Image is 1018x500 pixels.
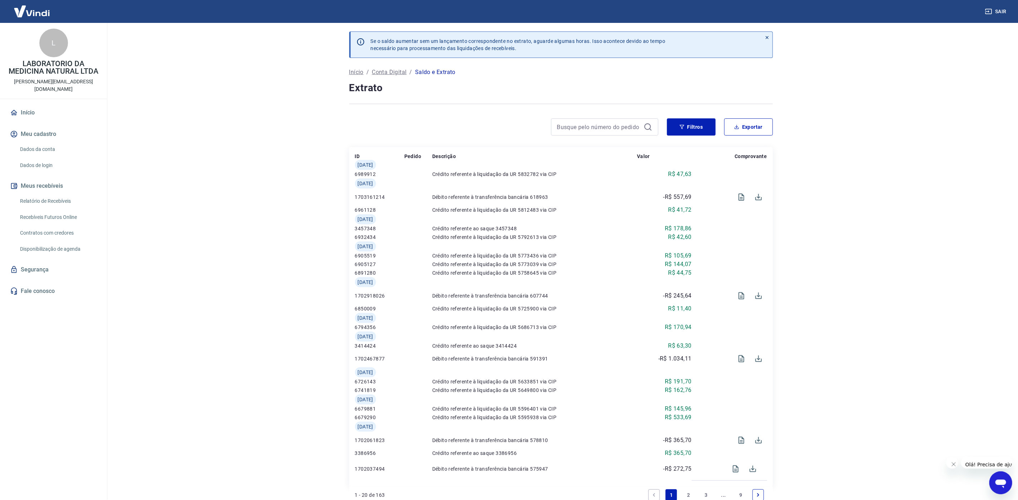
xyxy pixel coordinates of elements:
[355,355,404,362] p: 1702467877
[355,305,404,312] p: 6850009
[667,118,716,136] button: Filtros
[668,269,692,277] p: R$ 44,75
[358,279,373,286] span: [DATE]
[17,242,98,256] a: Disponibilização de agenda
[724,118,773,136] button: Exportar
[366,68,369,77] p: /
[358,369,373,376] span: [DATE]
[432,193,637,201] p: Débito referente à transferência bancária 618963
[432,269,637,276] p: Crédito referente à liquidação da UR 5758645 via CIP
[432,465,637,472] p: Débito referente à transferência bancária 575947
[355,387,404,394] p: 6741819
[432,292,637,299] p: Débito referente à transferência bancária 607744
[989,471,1012,494] iframe: Botão para abrir a janela de mensagens
[432,405,637,412] p: Crédito referente à liquidação da UR 5596401 via CIP
[733,432,750,449] span: Visualizar
[17,158,98,173] a: Dados de login
[355,342,404,349] p: 3414424
[663,436,692,445] p: -R$ 365,70
[355,405,404,412] p: 6679881
[358,314,373,322] span: [DATE]
[372,68,406,77] a: Conta Digital
[663,193,692,201] p: -R$ 557,69
[665,323,692,332] p: R$ 170,94
[415,68,456,77] p: Saldo e Extrato
[735,153,767,160] p: Comprovante
[750,188,767,206] span: Download
[355,261,404,268] p: 6905127
[432,387,637,394] p: Crédito referente à liquidação da UR 5649800 via CIP
[744,460,761,477] span: Download
[358,396,373,403] span: [DATE]
[432,305,637,312] p: Crédito referente à liquidação da UR 5725900 via CIP
[355,465,404,472] p: 1702037494
[371,38,666,52] p: Se o saldo aumentar sem um lançamento correspondente no extrato, aguarde algumas horas. Isso acon...
[432,437,637,444] p: Débito referente à transferência bancária 578810
[668,342,692,350] p: R$ 63,30
[668,304,692,313] p: R$ 11,40
[358,423,373,430] span: [DATE]
[355,252,404,259] p: 6905519
[961,457,1012,469] iframe: Mensagem da empresa
[557,122,641,132] input: Busque pelo número do pedido
[358,180,373,187] span: [DATE]
[349,68,364,77] a: Início
[355,193,404,201] p: 1703161214
[432,225,637,232] p: Crédito referente ao saque 3457348
[17,210,98,225] a: Recebíveis Futuros Online
[39,29,68,57] div: L
[404,153,421,160] p: Pedido
[355,292,404,299] p: 1702918026
[355,206,404,214] p: 6961128
[432,324,637,331] p: Crédito referente à liquidação da UR 5686713 via CIP
[665,386,692,394] p: R$ 162,76
[727,460,744,477] span: Visualizar
[432,153,456,160] p: Descrição
[9,178,98,194] button: Meus recebíveis
[432,171,637,178] p: Crédito referente à liquidação da UR 5832782 via CIP
[358,243,373,250] span: [DATE]
[668,233,692,241] p: R$ 42,60
[358,333,373,340] span: [DATE]
[6,60,101,75] p: LABORATORIO DA MEDICINA NATURAL LTDA
[432,261,637,268] p: Crédito referente à liquidação da UR 5773039 via CIP
[637,153,650,160] p: Valor
[665,449,692,457] p: R$ 365,70
[432,355,637,362] p: Débito referente à transferência bancária 591391
[355,269,404,276] p: 6891280
[750,287,767,304] span: Download
[750,432,767,449] span: Download
[668,170,692,178] p: R$ 47,63
[9,0,55,22] img: Vindi
[663,291,692,300] p: -R$ 245,64
[349,81,773,95] h4: Extrato
[984,5,1009,18] button: Sair
[432,414,637,421] p: Crédito referente à liquidação da UR 5595938 via CIP
[432,206,637,214] p: Crédito referente à liquidação da UR 5812483 via CIP
[17,194,98,209] a: Relatório de Recebíveis
[946,457,958,469] iframe: Fechar mensagem
[355,414,404,421] p: 6679290
[668,206,692,214] p: R$ 41,72
[432,378,637,385] p: Crédito referente à liquidação da UR 5633851 via CIP
[432,252,637,259] p: Crédito referente à liquidação da UR 5773436 via CIP
[665,405,692,413] p: R$ 145,96
[17,226,98,240] a: Contratos com credores
[355,491,385,499] p: 1 - 20 de 163
[355,324,404,331] p: 6794356
[665,413,692,422] p: R$ 533,69
[358,161,373,168] span: [DATE]
[410,68,412,77] p: /
[658,354,692,363] p: -R$ 1.034,11
[9,126,98,142] button: Meu cadastro
[665,224,692,233] p: R$ 178,86
[665,260,692,269] p: R$ 144,07
[733,287,750,304] span: Visualizar
[733,188,750,206] span: Visualizar
[355,225,404,232] p: 3457348
[355,171,404,178] p: 6989912
[355,378,404,385] p: 6726143
[17,142,98,157] a: Dados da conta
